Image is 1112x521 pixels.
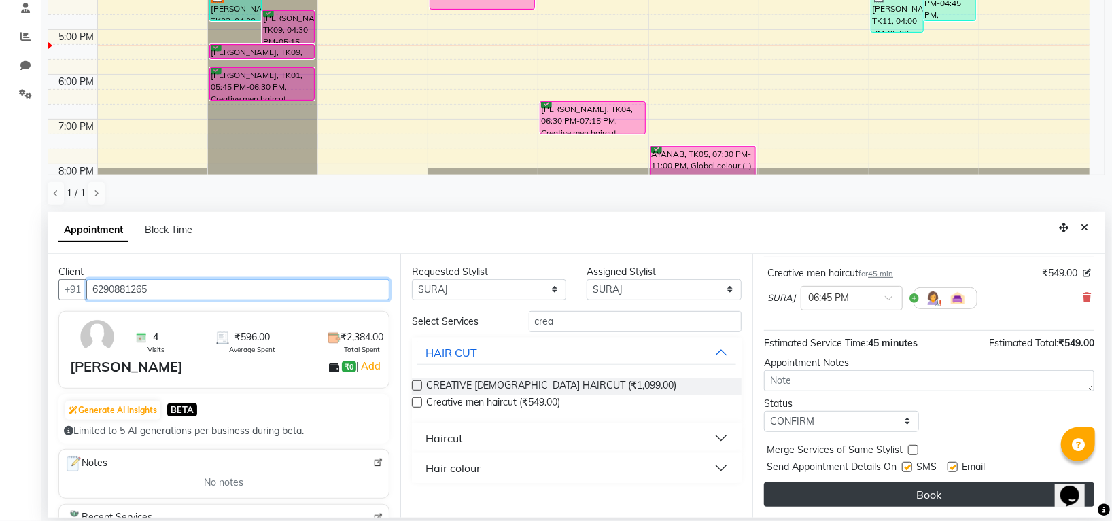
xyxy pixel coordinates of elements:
div: Hair colour [425,460,481,476]
span: Merge Services of Same Stylist [767,443,903,460]
span: SURAJ [767,291,795,305]
span: Appointment [58,218,128,242]
div: [PERSON_NAME], TK09, 05:15 PM-05:35 PM, [PERSON_NAME] desigh(craft) [210,45,314,58]
span: Email [962,460,985,477]
div: Haircut [425,430,463,446]
span: Notes [65,455,107,473]
button: Haircut [417,426,737,450]
span: 45 min [868,269,893,279]
span: ₹2,384.00 [341,330,383,344]
span: 45 minutes [868,337,918,349]
input: Search by service name [529,311,742,332]
button: Hair colour [417,456,737,480]
a: Add [359,358,383,374]
div: 6:00 PM [56,75,97,89]
div: Requested Stylist [412,265,567,279]
div: [PERSON_NAME], TK01, 05:45 PM-06:30 PM, Creative men haircut [210,68,314,100]
button: HAIR CUT [417,340,737,365]
i: Edit price [1083,269,1091,277]
span: BETA [167,403,197,416]
div: Select Services [402,315,519,329]
img: Hairdresser.png [925,290,941,306]
span: 1 / 1 [67,186,86,200]
div: [PERSON_NAME], TK04, 06:30 PM-07:15 PM, Creative men haircut [540,102,644,134]
img: avatar [77,317,117,357]
div: [PERSON_NAME] [70,357,183,377]
button: Close [1075,217,1094,238]
div: Assigned Stylist [587,265,742,279]
span: ₹549.00 [1058,337,1094,349]
button: +91 [58,279,87,300]
span: ₹596.00 [234,330,270,344]
iframe: chat widget [1055,467,1098,507]
button: Generate AI Insights [65,401,160,420]
span: Estimated Service Time: [764,337,868,349]
span: | [356,358,383,374]
div: HAIR CUT [425,344,477,361]
span: SMS [916,460,937,477]
small: for [858,269,893,279]
span: No notes [204,475,243,490]
div: Status [764,397,919,411]
div: Creative men haircut [767,266,893,281]
div: Client [58,265,389,279]
span: Visits [147,344,164,355]
span: ₹549.00 [1042,266,1077,281]
span: Creative men haircut (₹549.00) [426,395,561,412]
span: Block Time [145,223,192,236]
div: Appointment Notes [764,356,1094,370]
span: Average Spent [229,344,275,355]
span: ₹0 [342,361,356,372]
span: Estimated Total: [989,337,1058,349]
span: CREATIVE [DEMOGRAPHIC_DATA] HAIRCUT (₹1,099.00) [426,378,677,395]
span: Total Spent [344,344,380,355]
span: Send Appointment Details On [767,460,897,477]
div: 8:00 PM [56,164,97,179]
div: 5:00 PM [56,30,97,44]
div: AYANAB, TK05, 07:30 PM-11:00 PM, Global colour (L) [651,147,755,213]
div: [PERSON_NAME], TK09, 04:30 PM-05:15 PM, Creative men haircut [262,11,314,43]
input: Search by Name/Mobile/Email/Code [86,279,389,300]
img: Interior.png [950,290,966,306]
span: 4 [153,330,158,344]
div: Limited to 5 AI generations per business during beta. [64,424,384,438]
button: Book [764,482,1094,507]
div: 7:00 PM [56,120,97,134]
